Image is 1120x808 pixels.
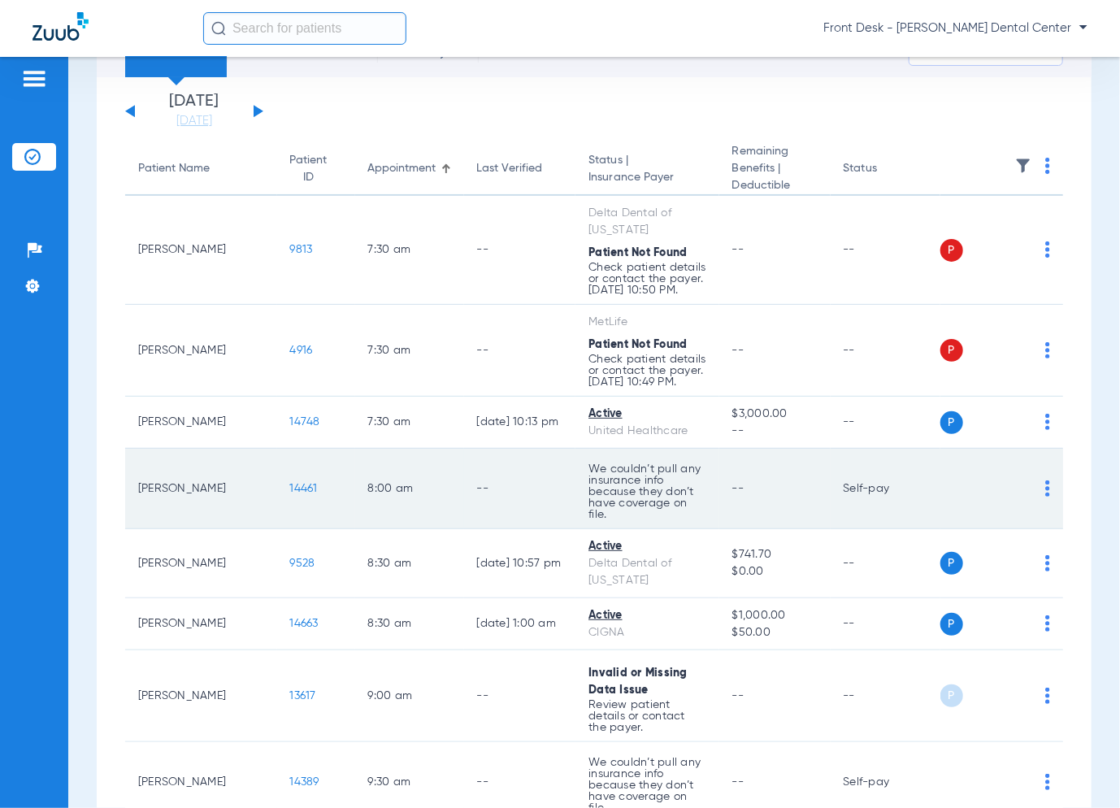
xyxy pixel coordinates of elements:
[464,196,576,305] td: --
[940,339,963,362] span: P
[588,699,705,733] p: Review patient details or contact the payer.
[732,406,818,423] span: $3,000.00
[125,650,277,742] td: [PERSON_NAME]
[1009,241,1025,258] img: x.svg
[1045,555,1050,571] img: group-dot-blue.svg
[719,143,831,196] th: Remaining Benefits |
[1015,158,1031,174] img: filter.svg
[831,397,940,449] td: --
[940,411,963,434] span: P
[355,598,464,650] td: 8:30 AM
[831,529,940,598] td: --
[823,20,1087,37] span: Front Desk - [PERSON_NAME] Dental Center
[368,160,436,177] div: Appointment
[588,667,688,696] span: Invalid or Missing Data Issue
[290,483,318,494] span: 14461
[588,314,705,331] div: MetLife
[940,613,963,636] span: P
[1045,615,1050,632] img: group-dot-blue.svg
[588,169,705,186] span: Insurance Payer
[588,262,705,296] p: Check patient details or contact the payer. [DATE] 10:50 PM.
[732,776,744,788] span: --
[1045,414,1050,430] img: group-dot-blue.svg
[125,397,277,449] td: [PERSON_NAME]
[588,205,705,239] div: Delta Dental of [US_STATE]
[732,483,744,494] span: --
[355,305,464,397] td: 7:30 AM
[588,247,687,258] span: Patient Not Found
[138,160,264,177] div: Patient Name
[588,463,705,520] p: We couldn’t pull any insurance info because they don’t have coverage on file.
[732,345,744,356] span: --
[145,93,243,129] li: [DATE]
[732,177,818,194] span: Deductible
[588,406,705,423] div: Active
[464,305,576,397] td: --
[1039,730,1120,808] iframe: Chat Widget
[588,555,705,589] div: Delta Dental of [US_STATE]
[464,650,576,742] td: --
[290,416,320,428] span: 14748
[732,563,818,580] span: $0.00
[588,354,705,388] p: Check patient details or contact the payer. [DATE] 10:49 PM.
[940,552,963,575] span: P
[1045,158,1050,174] img: group-dot-blue.svg
[1009,342,1025,358] img: x.svg
[940,239,963,262] span: P
[588,538,705,555] div: Active
[33,12,89,41] img: Zuub Logo
[138,160,210,177] div: Patient Name
[1009,480,1025,497] img: x.svg
[464,449,576,529] td: --
[831,449,940,529] td: Self-pay
[145,113,243,129] a: [DATE]
[1009,615,1025,632] img: x.svg
[477,160,543,177] div: Last Verified
[290,244,313,255] span: 9813
[203,12,406,45] input: Search for patients
[355,529,464,598] td: 8:30 AM
[355,650,464,742] td: 9:00 AM
[831,143,940,196] th: Status
[1045,688,1050,704] img: group-dot-blue.svg
[1009,774,1025,790] img: x.svg
[21,69,47,89] img: hamburger-icon
[1009,688,1025,704] img: x.svg
[831,650,940,742] td: --
[290,618,319,629] span: 14663
[464,397,576,449] td: [DATE] 10:13 PM
[831,598,940,650] td: --
[588,423,705,440] div: United Healthcare
[211,21,226,36] img: Search Icon
[290,690,316,702] span: 13617
[588,339,687,350] span: Patient Not Found
[831,305,940,397] td: --
[732,546,818,563] span: $741.70
[125,598,277,650] td: [PERSON_NAME]
[831,196,940,305] td: --
[1009,414,1025,430] img: x.svg
[1045,342,1050,358] img: group-dot-blue.svg
[464,598,576,650] td: [DATE] 1:00 AM
[1045,480,1050,497] img: group-dot-blue.svg
[290,776,319,788] span: 14389
[125,529,277,598] td: [PERSON_NAME]
[125,449,277,529] td: [PERSON_NAME]
[588,607,705,624] div: Active
[355,397,464,449] td: 7:30 AM
[588,624,705,641] div: CIGNA
[464,529,576,598] td: [DATE] 10:57 PM
[125,196,277,305] td: [PERSON_NAME]
[355,449,464,529] td: 8:00 AM
[732,244,744,255] span: --
[732,607,818,624] span: $1,000.00
[940,684,963,707] span: P
[290,558,315,569] span: 9528
[732,624,818,641] span: $50.00
[125,305,277,397] td: [PERSON_NAME]
[1009,555,1025,571] img: x.svg
[368,160,451,177] div: Appointment
[477,160,563,177] div: Last Verified
[732,690,744,702] span: --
